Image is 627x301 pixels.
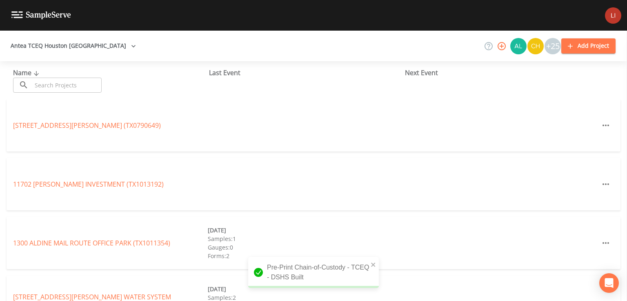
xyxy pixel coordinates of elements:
img: e1cb15338d9faa5df36971f19308172f [605,7,621,24]
a: 11702 [PERSON_NAME] INVESTMENT (TX1013192) [13,180,164,189]
div: Charles Medina [527,38,544,54]
div: Open Intercom Messenger [599,273,619,293]
a: [STREET_ADDRESS][PERSON_NAME] (TX0790649) [13,121,161,130]
div: Alaina Hahn [510,38,527,54]
img: logo [11,11,71,19]
a: 1300 ALDINE MAIL ROUTE OFFICE PARK (TX1011354) [13,239,170,247]
div: [DATE] [208,226,402,234]
button: Antea TCEQ Houston [GEOGRAPHIC_DATA] [7,38,139,54]
div: [DATE] [208,285,402,293]
span: Name [13,68,41,77]
div: Forms: 2 [208,252,402,260]
input: Search Projects [32,78,102,93]
div: Samples: 1 [208,234,402,243]
img: 30a13df2a12044f58df5f6b7fda61338 [510,38,527,54]
button: close [371,259,376,269]
button: Add Project [561,38,616,54]
div: +25 [545,38,561,54]
div: Gauges: 0 [208,243,402,252]
img: c74b8b8b1c7a9d34f67c5e0ca157ed15 [527,38,544,54]
div: Last Event [209,68,405,78]
div: Next Event [405,68,601,78]
div: Pre-Print Chain-of-Custody - TCEQ - DSHS Built [248,257,379,288]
